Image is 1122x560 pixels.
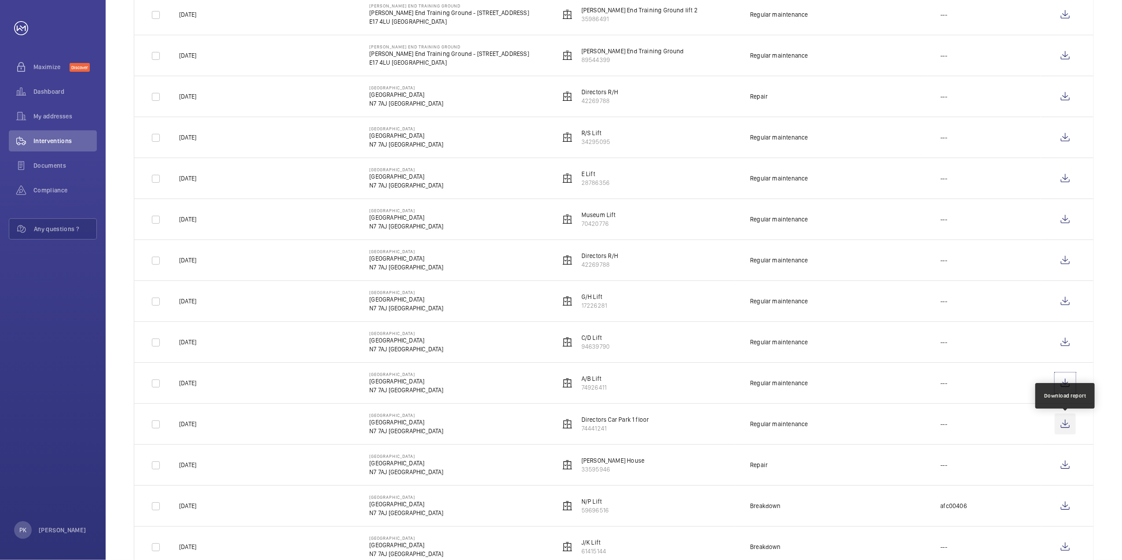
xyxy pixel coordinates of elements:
[369,208,443,213] p: [GEOGRAPHIC_DATA]
[70,63,90,72] span: Discover
[581,251,618,260] p: Directors R/H
[369,90,443,99] p: [GEOGRAPHIC_DATA]
[369,418,443,427] p: [GEOGRAPHIC_DATA]
[562,50,573,61] img: elevator.svg
[750,542,781,551] div: Breakdown
[369,254,443,263] p: [GEOGRAPHIC_DATA]
[369,453,443,459] p: [GEOGRAPHIC_DATA]
[581,497,609,506] p: N/P Lift
[562,9,573,20] img: elevator.svg
[33,161,97,170] span: Documents
[562,501,573,511] img: elevator.svg
[581,424,649,433] p: 74441241
[179,420,196,428] p: [DATE]
[369,549,443,558] p: N7 7AJ [GEOGRAPHIC_DATA]
[179,215,196,224] p: [DATE]
[33,63,70,71] span: Maximize
[369,468,443,476] p: N7 7AJ [GEOGRAPHIC_DATA]
[369,181,443,190] p: N7 7AJ [GEOGRAPHIC_DATA]
[750,420,808,428] div: Regular maintenance
[941,215,948,224] p: ---
[369,172,443,181] p: [GEOGRAPHIC_DATA]
[581,137,610,146] p: 34295095
[562,214,573,225] img: elevator.svg
[581,129,610,137] p: R/S Lift
[369,535,443,541] p: [GEOGRAPHIC_DATA]
[750,256,808,265] div: Regular maintenance
[941,461,948,469] p: ---
[369,295,443,304] p: [GEOGRAPHIC_DATA]
[369,213,443,222] p: [GEOGRAPHIC_DATA]
[179,297,196,306] p: [DATE]
[369,49,529,58] p: [PERSON_NAME] End Training Ground - [STREET_ADDRESS]
[941,542,948,551] p: ---
[562,337,573,347] img: elevator.svg
[33,87,97,96] span: Dashboard
[581,219,616,228] p: 70420776
[581,342,610,351] p: 94639790
[369,427,443,435] p: N7 7AJ [GEOGRAPHIC_DATA]
[33,112,97,121] span: My addresses
[179,133,196,142] p: [DATE]
[581,210,616,219] p: Museum Lift
[581,415,649,424] p: Directors Car Park 1 floor
[581,383,607,392] p: 74926411
[941,92,948,101] p: ---
[581,88,618,96] p: Directors R/H
[369,331,443,336] p: [GEOGRAPHIC_DATA]
[369,167,443,172] p: [GEOGRAPHIC_DATA]
[179,10,196,19] p: [DATE]
[179,542,196,551] p: [DATE]
[39,526,86,534] p: [PERSON_NAME]
[369,386,443,394] p: N7 7AJ [GEOGRAPHIC_DATA]
[581,374,607,383] p: A/B Lift
[19,526,26,534] p: PK
[369,8,529,17] p: [PERSON_NAME] End Training Ground - [STREET_ADDRESS]
[581,55,684,64] p: 89544399
[369,304,443,313] p: N7 7AJ [GEOGRAPHIC_DATA]
[581,538,606,547] p: J/K Lift
[750,501,781,510] div: Breakdown
[941,51,948,60] p: ---
[581,301,607,310] p: 17226281
[941,297,948,306] p: ---
[750,338,808,346] div: Regular maintenance
[581,260,618,269] p: 42269788
[581,96,618,105] p: 42269788
[369,99,443,108] p: N7 7AJ [GEOGRAPHIC_DATA]
[941,10,948,19] p: ---
[369,58,529,67] p: E17 4LU [GEOGRAPHIC_DATA]
[750,92,768,101] div: Repair
[179,379,196,387] p: [DATE]
[562,542,573,552] img: elevator.svg
[33,186,97,195] span: Compliance
[581,169,610,178] p: E Lift
[369,263,443,272] p: N7 7AJ [GEOGRAPHIC_DATA]
[369,3,529,8] p: [PERSON_NAME] End Training Ground
[562,419,573,429] img: elevator.svg
[179,461,196,469] p: [DATE]
[369,336,443,345] p: [GEOGRAPHIC_DATA]
[750,379,808,387] div: Regular maintenance
[562,132,573,143] img: elevator.svg
[941,420,948,428] p: ---
[369,126,443,131] p: [GEOGRAPHIC_DATA]
[369,541,443,549] p: [GEOGRAPHIC_DATA]
[941,256,948,265] p: ---
[179,338,196,346] p: [DATE]
[581,15,698,23] p: 35986491
[750,51,808,60] div: Regular maintenance
[369,508,443,517] p: N7 7AJ [GEOGRAPHIC_DATA]
[750,215,808,224] div: Regular maintenance
[941,174,948,183] p: ---
[33,136,97,145] span: Interventions
[369,140,443,149] p: N7 7AJ [GEOGRAPHIC_DATA]
[369,500,443,508] p: [GEOGRAPHIC_DATA]
[369,249,443,254] p: [GEOGRAPHIC_DATA]
[562,173,573,184] img: elevator.svg
[941,338,948,346] p: ---
[750,174,808,183] div: Regular maintenance
[369,44,529,49] p: [PERSON_NAME] End Training Ground
[581,465,644,474] p: 33595946
[369,85,443,90] p: [GEOGRAPHIC_DATA]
